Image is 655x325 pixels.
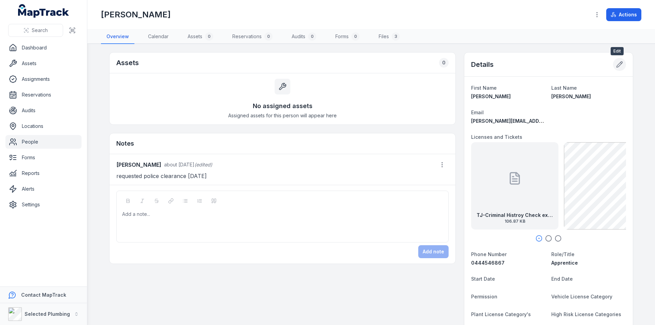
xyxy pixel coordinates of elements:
[477,219,553,224] span: 106.87 KB
[351,32,360,41] div: 0
[21,292,66,298] strong: Contact MapTrack
[5,151,82,164] a: Forms
[471,109,484,115] span: Email
[471,93,511,99] span: [PERSON_NAME]
[116,171,449,181] p: requested police clearance [DATE]
[471,118,593,124] span: [PERSON_NAME][EMAIL_ADDRESS][DOMAIN_NAME]
[182,30,219,44] a: Assets0
[116,161,161,169] strong: [PERSON_NAME]
[551,276,573,282] span: End Date
[5,104,82,117] a: Audits
[253,101,312,111] h3: No assigned assets
[551,294,612,299] span: Vehicle License Category
[330,30,365,44] a: Forms0
[5,57,82,70] a: Assets
[5,88,82,102] a: Reservations
[471,251,507,257] span: Phone Number
[551,85,577,91] span: Last Name
[205,32,213,41] div: 0
[611,47,624,55] span: Edit
[471,60,494,69] h2: Details
[439,58,449,68] div: 0
[25,311,70,317] strong: Selected Plumbing
[286,30,322,44] a: Audits0
[392,32,400,41] div: 3
[606,8,641,21] button: Actions
[101,30,134,44] a: Overview
[471,294,497,299] span: Permission
[194,162,212,167] span: (edited)
[308,32,316,41] div: 0
[116,58,139,68] h2: Assets
[5,41,82,55] a: Dashboard
[5,198,82,211] a: Settings
[227,30,278,44] a: Reservations0
[264,32,273,41] div: 0
[5,135,82,149] a: People
[551,93,591,99] span: [PERSON_NAME]
[143,30,174,44] a: Calendar
[164,162,194,167] span: about [DATE]
[164,162,194,167] time: 7/14/2025, 12:55:46 PM
[5,166,82,180] a: Reports
[477,212,553,219] strong: TJ-Criminal Histroy Check exp [DATE]
[5,72,82,86] a: Assignments
[5,119,82,133] a: Locations
[471,260,505,266] span: 0444546867
[101,9,171,20] h1: [PERSON_NAME]
[551,260,578,266] span: Apprentice
[8,24,63,37] button: Search
[32,27,48,34] span: Search
[18,4,69,18] a: MapTrack
[471,276,495,282] span: Start Date
[5,182,82,196] a: Alerts
[373,30,405,44] a: Files3
[471,85,497,91] span: First Name
[116,139,134,148] h3: Notes
[471,311,531,317] span: Plant License Category's
[228,112,337,119] span: Assigned assets for this person will appear here
[551,311,621,317] span: High Risk License Categories
[471,134,522,140] span: Licenses and Tickets
[551,251,574,257] span: Role/Title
